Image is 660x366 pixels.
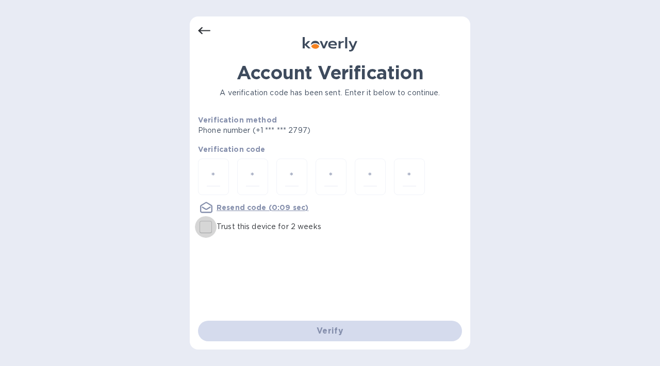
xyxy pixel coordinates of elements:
h1: Account Verification [198,62,462,83]
b: Verification method [198,116,277,124]
p: A verification code has been sent. Enter it below to continue. [198,88,462,98]
p: Verification code [198,144,462,154]
p: Phone number (+1 *** *** 2797) [198,125,389,136]
u: Resend code (0:09 sec) [217,203,308,212]
p: Trust this device for 2 weeks [217,221,321,232]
